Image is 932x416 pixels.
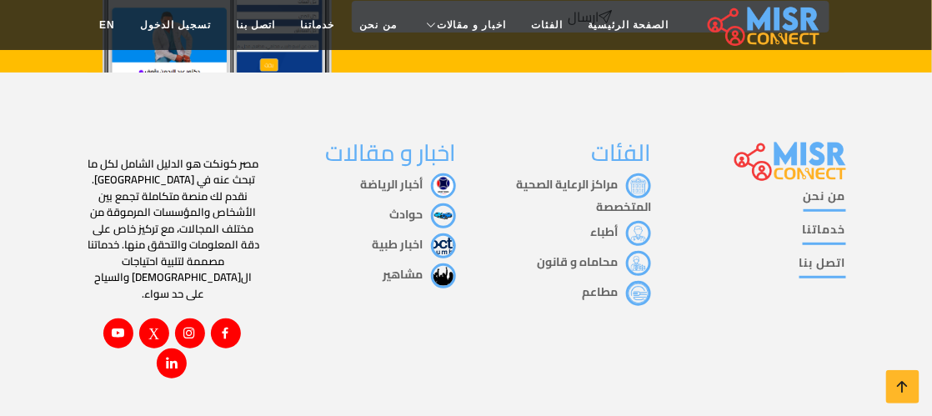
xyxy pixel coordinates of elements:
[626,251,651,276] img: محاماه و قانون
[537,251,651,273] a: محاماه و قانون
[519,9,575,41] a: الفئات
[803,221,846,245] a: خدماتنا
[431,173,456,198] img: أخبار الرياضة
[582,281,651,303] a: مطاعم
[86,156,261,303] p: مصر كونكت هو الدليل الشامل لكل ما تبحث عنه في [GEOGRAPHIC_DATA]. نقدم لك منصة متكاملة تجمع بين ال...
[347,9,408,41] a: من نحن
[431,233,456,258] img: اخبار طبية
[575,9,681,41] a: الصفحة الرئيسية
[288,9,347,41] a: خدماتنا
[389,203,456,225] a: حوادث
[281,139,456,167] h3: اخبار و مقالات
[708,4,819,46] img: main.misr_connect
[128,9,223,41] a: تسجيل الدخول
[148,325,159,340] i: X
[626,221,651,246] img: أطباء
[409,9,519,41] a: اخبار و مقالات
[431,203,456,228] img: حوادث
[437,18,507,33] span: اخبار و مقالات
[383,263,456,285] a: مشاهير
[734,139,846,181] img: main.misr_connect
[590,221,651,243] a: أطباء
[804,188,846,212] a: من نحن
[626,173,651,198] img: مراكز الرعاية الصحية المتخصصة
[516,173,651,218] a: مراكز الرعاية الصحية المتخصصة
[799,254,846,278] a: اتصل بنا
[87,9,128,41] a: EN
[626,281,651,306] img: مطاعم
[223,9,288,41] a: اتصل بنا
[139,318,169,348] a: X
[372,233,456,255] a: اخبار طبية
[431,263,456,288] img: مشاهير
[360,173,456,195] a: أخبار الرياضة
[476,139,651,167] h3: الفئات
